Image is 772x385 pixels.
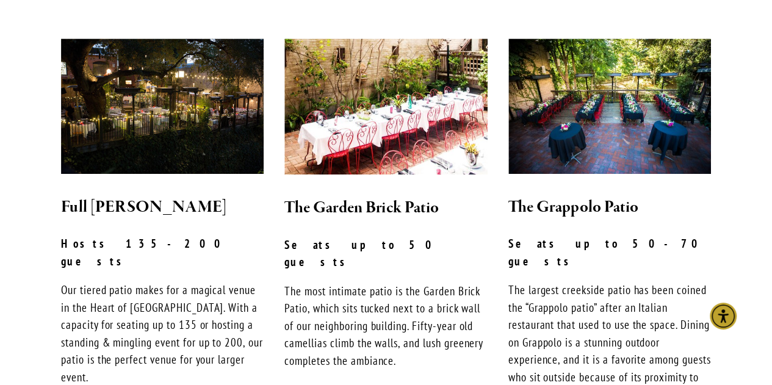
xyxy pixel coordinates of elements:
[284,237,453,270] strong: Seats up to 50 guests
[710,303,737,329] div: Accessibility Menu
[61,38,264,174] img: novo-restaurant-lounge-patio-33_v2.jpg
[508,195,711,220] h2: The Grappolo Patio
[284,195,487,221] h2: The Garden Brick Patio
[508,38,711,174] img: Our Grappolo Patio seats 50 to 70 guests.
[61,236,243,268] strong: Hosts 135-200 guests
[508,236,720,268] strong: Seats up to 50-70 guests
[284,282,487,370] p: The most intimate patio is the Garden Brick Patio, which sits tucked next to a brick wall of our ...
[61,195,264,220] h2: Full [PERSON_NAME]
[284,38,487,175] img: bricks.jpg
